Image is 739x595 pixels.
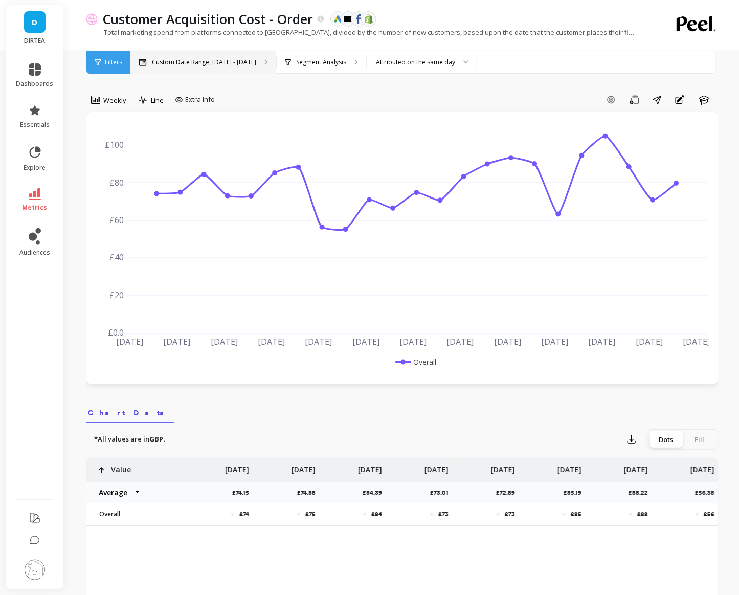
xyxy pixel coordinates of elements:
span: dashboards [16,80,54,88]
p: Overall [93,510,183,518]
nav: Tabs [86,400,719,423]
p: £73.01 [430,489,455,497]
span: Weekly [103,96,126,105]
p: Custom Date Range, [DATE] - [DATE] [152,58,256,67]
p: £88.22 [629,489,654,497]
span: Filters [105,58,122,67]
p: £56.38 [695,489,721,497]
p: [DATE] [491,458,515,475]
p: Value [111,458,131,475]
span: essentials [20,121,50,129]
div: Attributed on the same day [376,57,455,67]
p: £74.88 [297,489,322,497]
p: £75 [305,510,316,518]
span: Line [151,96,164,105]
p: *All values are in [94,434,165,445]
p: £73 [505,510,515,518]
p: [DATE] [690,458,714,475]
span: audiences [19,249,50,257]
p: [DATE] [292,458,316,475]
span: explore [24,164,46,172]
img: api.google.svg [333,14,343,24]
img: api.shopify.svg [364,14,373,24]
img: api.klaviyo.svg [344,16,353,22]
p: £56 [704,510,714,518]
p: £74.15 [232,489,255,497]
p: £74 [239,510,249,518]
img: api.fb.svg [354,14,363,24]
img: profile picture [25,560,45,580]
strong: GBP. [149,434,165,444]
p: Total marketing spend from platforms connected to [GEOGRAPHIC_DATA], divided by the number of new... [86,28,635,37]
p: DIRTEA [16,37,54,45]
span: Extra Info [185,95,215,105]
div: Dots [649,431,683,448]
p: £73 [438,510,449,518]
p: £84 [371,510,382,518]
p: £85 [571,510,581,518]
p: £88 [637,510,648,518]
p: [DATE] [358,458,382,475]
p: [DATE] [557,458,581,475]
p: Customer Acquisition Cost - Order [103,10,313,28]
img: header icon [86,13,98,25]
span: metrics [23,204,48,212]
p: [DATE] [624,458,648,475]
div: Fill [683,431,716,448]
p: [DATE] [225,458,249,475]
span: D [32,16,38,28]
p: Segment Analysis [296,58,346,67]
p: £84.39 [363,489,388,497]
p: £72.89 [496,489,521,497]
span: Chart Data [88,408,172,418]
p: [DATE] [424,458,449,475]
p: £85.19 [564,489,588,497]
